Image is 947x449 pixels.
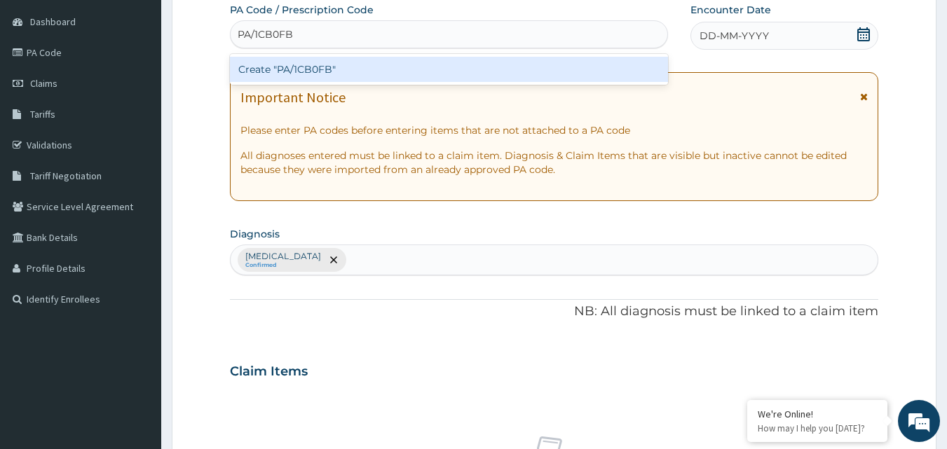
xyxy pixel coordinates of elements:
[230,7,264,41] div: Minimize live chat window
[700,29,769,43] span: DD-MM-YYYY
[240,123,868,137] p: Please enter PA codes before entering items that are not attached to a PA code
[230,3,374,17] label: PA Code / Prescription Code
[30,108,55,120] span: Tariffs
[230,57,669,82] div: Create "PA/1CB0FB"
[73,78,236,97] div: Chat with us now
[230,227,280,241] label: Diagnosis
[240,148,868,177] p: All diagnoses entered must be linked to a claim item. Diagnosis & Claim Items that are visible bu...
[30,15,76,28] span: Dashboard
[240,90,346,105] h1: Important Notice
[690,3,771,17] label: Encounter Date
[230,364,308,380] h3: Claim Items
[758,408,877,420] div: We're Online!
[30,170,102,182] span: Tariff Negotiation
[81,135,193,277] span: We're online!
[30,77,57,90] span: Claims
[7,300,267,349] textarea: Type your message and hit 'Enter'
[26,70,57,105] img: d_794563401_company_1708531726252_794563401
[230,303,879,321] p: NB: All diagnosis must be linked to a claim item
[758,422,877,434] p: How may I help you today?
